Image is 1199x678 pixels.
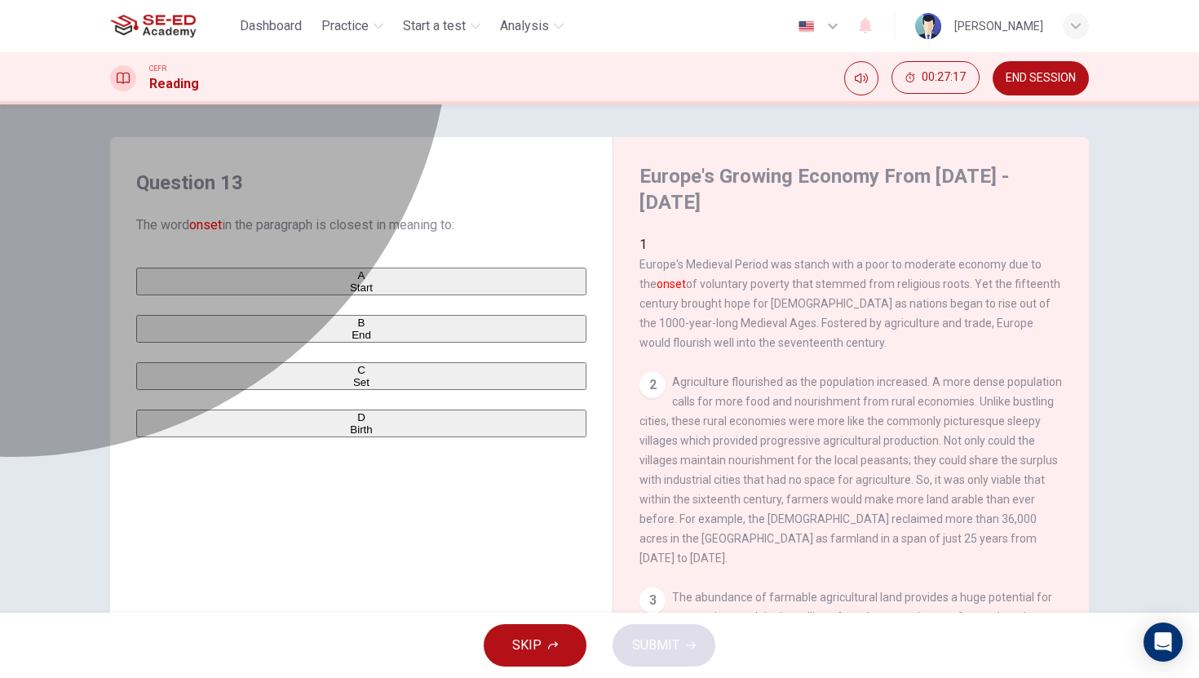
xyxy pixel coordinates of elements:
[138,269,585,281] div: A
[993,61,1089,95] button: END SESSION
[796,20,816,33] img: en
[639,163,1059,215] h4: Europe's Growing Economy From [DATE] - [DATE]
[138,317,585,329] div: B
[639,258,1060,349] span: Europe's Medieval Period was stanch with a poor to moderate economy due to the of voluntary pover...
[189,217,222,233] font: onset
[350,423,372,436] span: Birth
[396,11,487,41] button: Start a test
[315,11,390,41] button: Practice
[352,329,371,341] span: End
[138,411,585,423] div: D
[639,375,1062,565] span: Agriculture flourished as the population increased. A more dense population calls for more food a...
[512,634,542,657] span: SKIP
[639,587,666,614] div: 3
[136,362,586,390] button: CSet
[149,63,166,74] span: CEFR
[500,16,549,36] span: Analysis
[639,235,1064,255] div: 1
[136,410,586,437] button: DBirth
[138,364,585,376] div: C
[954,16,1043,36] div: [PERSON_NAME]
[657,277,686,290] font: onset
[1144,623,1183,662] div: Open Intercom Messenger
[639,372,666,398] div: 2
[892,61,980,94] button: 00:27:17
[110,10,196,42] img: SE-ED Academy logo
[233,11,308,41] button: Dashboard
[1006,72,1076,85] span: END SESSION
[149,74,199,94] h1: Reading
[353,376,369,388] span: Set
[892,61,980,95] div: Hide
[110,10,233,42] a: SE-ED Academy logo
[136,215,586,235] span: The word in the paragraph is closest in meaning to:
[321,16,369,36] span: Practice
[240,16,302,36] span: Dashboard
[922,71,966,84] span: 00:27:17
[915,13,941,39] img: Profile picture
[493,11,570,41] button: Analysis
[403,16,466,36] span: Start a test
[136,268,586,295] button: AStart
[844,61,878,95] div: Mute
[136,170,586,196] h4: Question 13
[136,315,586,343] button: BEnd
[484,624,586,667] button: SKIP
[350,281,373,294] span: Start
